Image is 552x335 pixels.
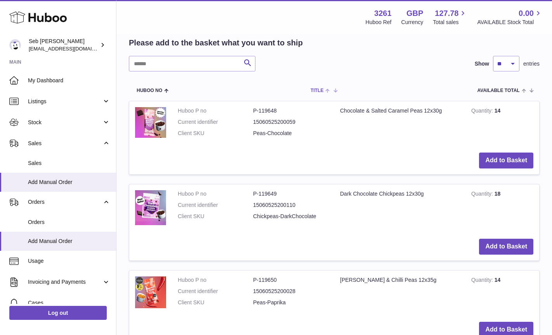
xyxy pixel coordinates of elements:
dd: Peas-Chocolate [253,130,328,137]
dt: Current identifier [178,288,253,295]
strong: GBP [406,8,423,19]
dd: Chickpeas-DarkChocolate [253,213,328,220]
dt: Client SKU [178,213,253,220]
td: Dark Chocolate Chickpeas 12x30g [334,184,465,233]
strong: Quantity [471,191,495,199]
dt: Huboo P no [178,190,253,198]
dt: Huboo P no [178,107,253,115]
span: Cases [28,299,110,307]
span: Sales [28,160,110,167]
div: Huboo Ref [366,19,392,26]
span: Add Manual Order [28,179,110,186]
span: Add Manual Order [28,238,110,245]
td: 18 [465,184,539,233]
td: 14 [465,101,539,147]
dt: Current identifier [178,118,253,126]
button: Add to Basket [479,153,533,168]
div: Currency [401,19,424,26]
dt: Current identifier [178,201,253,209]
span: AVAILABLE Stock Total [477,19,543,26]
dt: Client SKU [178,299,253,306]
dd: 15060525200028 [253,288,328,295]
dt: Huboo P no [178,276,253,284]
strong: Quantity [471,108,495,116]
span: Orders [28,198,102,206]
dd: P-119649 [253,190,328,198]
span: Usage [28,257,110,265]
dd: P-119650 [253,276,328,284]
a: 127.78 Total sales [433,8,467,26]
img: Chocolate & Salted Caramel Peas 12x30g [135,107,166,138]
span: 127.78 [435,8,458,19]
dd: 15060525200059 [253,118,328,126]
div: Seb [PERSON_NAME] [29,38,99,52]
span: 0.00 [519,8,534,19]
strong: Quantity [471,277,495,285]
td: 14 [465,271,539,316]
span: Sales [28,140,102,147]
img: Paprika & Chilli Peas 12x35g [135,276,166,308]
dd: 15060525200110 [253,201,328,209]
span: My Dashboard [28,77,110,84]
span: Listings [28,98,102,105]
span: Orders [28,219,110,226]
span: Invoicing and Payments [28,278,102,286]
img: Dark Chocolate Chickpeas 12x30g [135,190,166,226]
span: Huboo no [137,88,162,93]
button: Add to Basket [479,239,533,255]
span: entries [523,60,540,68]
span: Title [311,88,323,93]
a: 0.00 AVAILABLE Stock Total [477,8,543,26]
span: Total sales [433,19,467,26]
dd: Peas-Paprika [253,299,328,306]
span: AVAILABLE Total [477,88,520,93]
span: [EMAIL_ADDRESS][DOMAIN_NAME] [29,45,114,52]
strong: 3261 [374,8,392,19]
img: ecom@bravefoods.co.uk [9,39,21,51]
td: [PERSON_NAME] & Chilli Peas 12x35g [334,271,465,316]
dd: P-119648 [253,107,328,115]
td: Chocolate & Salted Caramel Peas 12x30g [334,101,465,147]
span: Stock [28,119,102,126]
h2: Please add to the basket what you want to ship [129,38,303,48]
a: Log out [9,306,107,320]
label: Show [475,60,489,68]
dt: Client SKU [178,130,253,137]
